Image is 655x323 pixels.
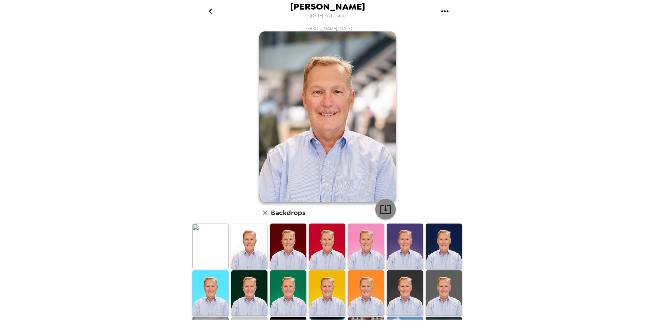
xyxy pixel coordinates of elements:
span: [PERSON_NAME] , [DATE] [303,26,352,31]
img: Original [192,224,229,269]
span: [PERSON_NAME] [290,2,365,11]
h6: Backdrops [271,207,305,218]
span: [DATE] • 8 Photos [310,11,345,21]
img: user [259,31,396,202]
